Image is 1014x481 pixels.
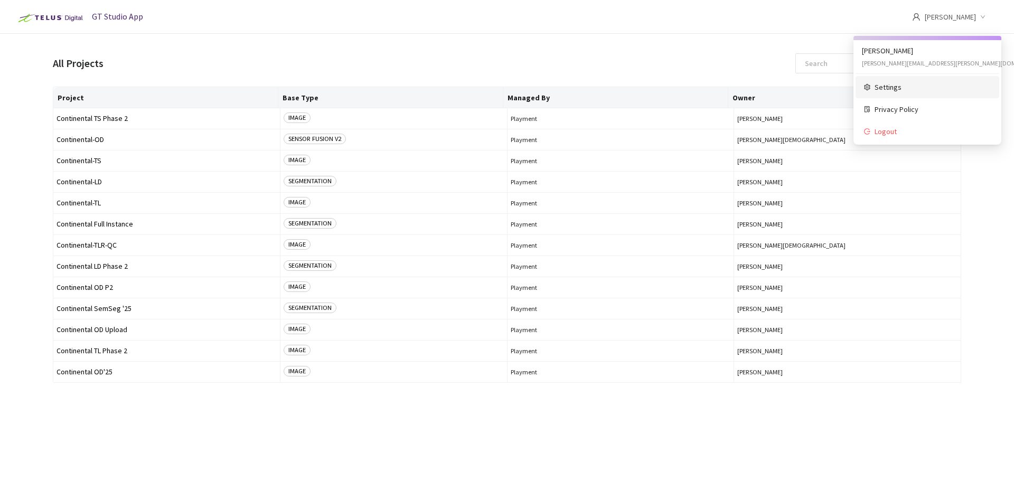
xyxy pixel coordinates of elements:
span: Playment [511,347,731,355]
button: [PERSON_NAME] [737,326,957,334]
span: IMAGE [284,345,311,355]
span: IMAGE [284,197,311,208]
button: [PERSON_NAME] [737,157,957,165]
span: Continental-OD [57,136,277,144]
span: Settings [875,81,991,93]
button: [PERSON_NAME] [737,178,957,186]
input: Search [799,54,911,73]
span: Continental TL Phase 2 [57,347,277,355]
span: setting [864,84,870,90]
span: Continental-TLR-QC [57,241,277,249]
span: SEGMENTATION [284,218,336,229]
span: Continental OD Upload [57,326,277,334]
span: IMAGE [284,281,311,292]
span: IMAGE [284,155,311,165]
span: SEGMENTATION [284,303,336,313]
span: Continental-TL [57,199,277,207]
span: IMAGE [284,366,311,376]
button: [PERSON_NAME] [737,220,957,228]
button: [PERSON_NAME] [737,262,957,270]
span: Continental Full Instance [57,220,277,228]
span: Playment [511,136,731,144]
span: Playment [511,178,731,186]
span: down [980,14,985,20]
span: Playment [511,220,731,228]
span: Logout [875,126,991,137]
span: Playment [511,368,731,376]
span: file-protect [864,106,870,112]
span: Continental-LD [57,178,277,186]
span: IMAGE [284,112,311,123]
span: Playment [511,284,731,291]
span: logout [864,128,870,135]
span: Continental TS Phase 2 [57,115,277,122]
span: Playment [511,199,731,207]
span: Playment [511,305,731,313]
button: [PERSON_NAME][DEMOGRAPHIC_DATA] [737,136,957,144]
span: Playment [511,241,731,249]
button: [PERSON_NAME] [737,305,957,313]
span: GT Studio App [92,11,143,22]
th: Managed By [503,87,728,108]
span: Playment [511,157,731,165]
button: [PERSON_NAME][DEMOGRAPHIC_DATA] [737,241,957,249]
button: [PERSON_NAME] [737,115,957,122]
button: [PERSON_NAME] [737,347,957,355]
span: Playment [511,115,731,122]
span: IMAGE [284,239,311,250]
span: Continental SemSeg '25 [57,305,277,313]
span: user [912,13,921,21]
button: [PERSON_NAME] [737,199,957,207]
th: Base Type [278,87,503,108]
span: SEGMENTATION [284,176,336,186]
th: Project [53,87,278,108]
div: All Projects [53,56,104,71]
th: Owner [728,87,953,108]
span: SENSOR FUSION V2 [284,134,346,144]
span: Playment [511,326,731,334]
span: SEGMENTATION [284,260,336,271]
span: Privacy Policy [875,103,991,115]
span: Continental-TS [57,157,277,165]
button: [PERSON_NAME] [737,284,957,291]
span: Playment [511,262,731,270]
span: Continental OD P2 [57,284,277,291]
span: Continental LD Phase 2 [57,262,277,270]
button: [PERSON_NAME] [737,368,957,376]
span: Continental OD'25 [57,368,277,376]
img: Telus [13,10,86,26]
span: IMAGE [284,324,311,334]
